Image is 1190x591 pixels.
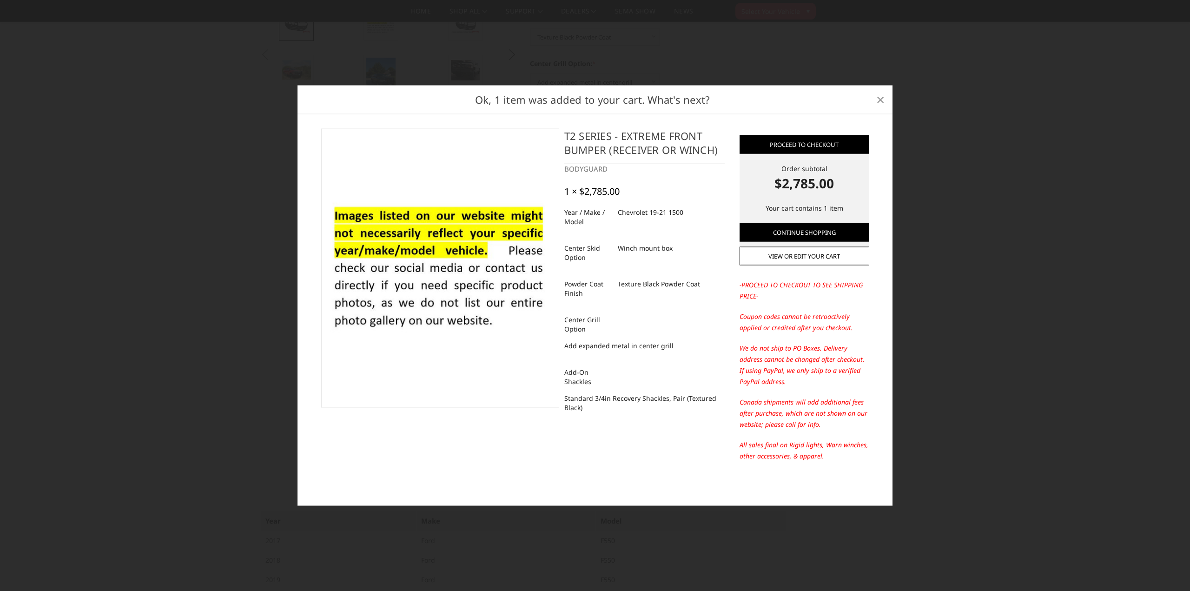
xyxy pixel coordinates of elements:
[618,275,700,292] dd: Texture Black Powder Coat
[740,396,869,430] p: Canada shipments will add additional fees after purchase, which are not shown on our website; ple...
[564,337,674,354] dd: Add expanded metal in center grill
[740,223,869,242] a: Continue Shopping
[564,129,725,164] h4: T2 Series - Extreme Front Bumper (receiver or winch)
[876,89,885,109] span: ×
[564,275,611,301] dt: Powder Coat Finish
[564,311,611,337] dt: Center Grill Option
[564,364,611,390] dt: Add-On Shackles
[740,164,869,193] div: Order subtotal
[564,186,620,197] div: 1 × $2,785.00
[564,239,611,266] dt: Center Skid Option
[740,311,869,333] p: Coupon codes cannot be retroactively applied or credited after you checkout.
[740,246,869,265] a: View or edit your cart
[564,164,725,174] div: BODYGUARD
[740,342,869,387] p: We do not ship to PO Boxes. Delivery address cannot be changed after checkout. If using PayPal, w...
[312,92,873,107] h2: Ok, 1 item was added to your cart. What's next?
[740,173,869,193] strong: $2,785.00
[740,203,869,214] p: Your cart contains 1 item
[740,279,869,301] p: -PROCEED TO CHECKOUT TO SEE SHIPPING PRICE-
[740,135,869,154] a: Proceed to checkout
[564,204,611,230] dt: Year / Make / Model
[618,204,683,220] dd: Chevrolet 19-21 1500
[873,92,888,107] a: Close
[1144,546,1190,591] iframe: Chat Widget
[618,239,673,256] dd: Winch mount box
[740,439,869,461] p: All sales final on Rigid lights, Warn winches, other accessories, & apparel.
[564,390,725,416] dd: Standard 3/4in Recovery Shackles, Pair (Textured Black)
[326,191,554,346] img: T2 Series - Extreme Front Bumper (receiver or winch)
